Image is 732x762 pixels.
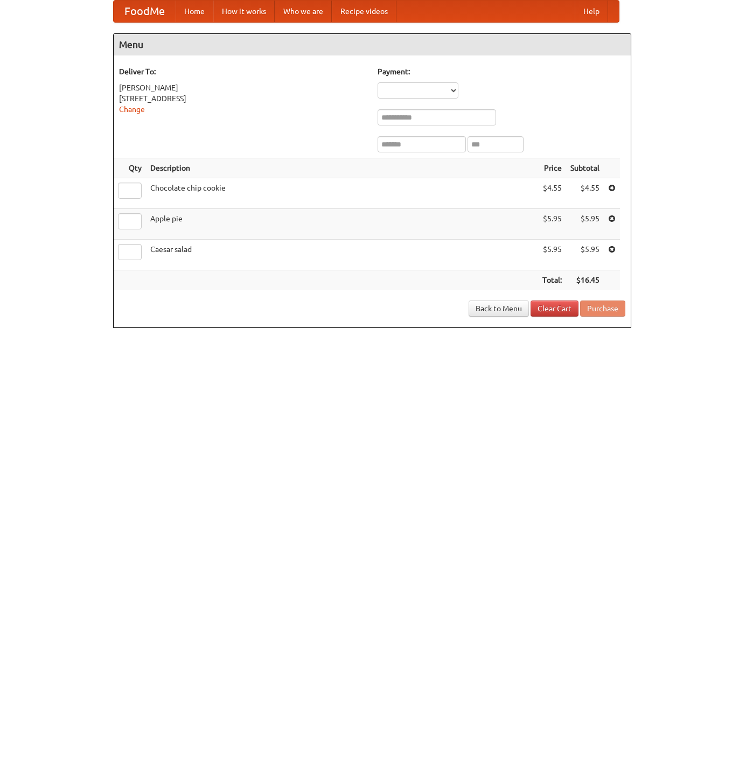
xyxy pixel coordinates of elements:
[538,209,566,240] td: $5.95
[119,82,367,93] div: [PERSON_NAME]
[146,209,538,240] td: Apple pie
[378,66,625,77] h5: Payment:
[146,158,538,178] th: Description
[538,158,566,178] th: Price
[332,1,396,22] a: Recipe videos
[176,1,213,22] a: Home
[538,270,566,290] th: Total:
[566,158,604,178] th: Subtotal
[538,240,566,270] td: $5.95
[275,1,332,22] a: Who we are
[119,93,367,104] div: [STREET_ADDRESS]
[213,1,275,22] a: How it works
[146,240,538,270] td: Caesar salad
[566,270,604,290] th: $16.45
[114,34,631,55] h4: Menu
[119,105,145,114] a: Change
[538,178,566,209] td: $4.55
[566,240,604,270] td: $5.95
[566,209,604,240] td: $5.95
[114,1,176,22] a: FoodMe
[580,300,625,317] button: Purchase
[114,158,146,178] th: Qty
[146,178,538,209] td: Chocolate chip cookie
[575,1,608,22] a: Help
[119,66,367,77] h5: Deliver To:
[531,300,578,317] a: Clear Cart
[469,300,529,317] a: Back to Menu
[566,178,604,209] td: $4.55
